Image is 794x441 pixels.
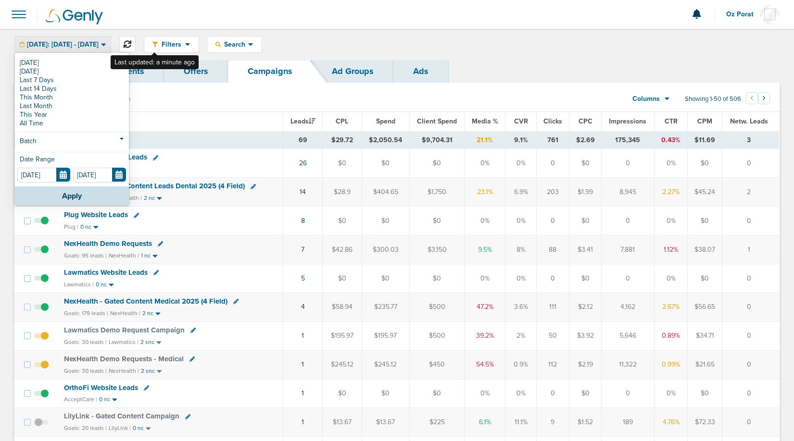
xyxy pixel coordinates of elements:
[323,207,362,235] td: $0
[505,178,537,207] td: 6.9%
[569,149,602,178] td: $0
[290,117,315,125] span: Leads
[111,55,199,69] div: Last updated: a minute ago
[17,76,126,85] a: Last 7 Days
[96,281,107,288] small: 0 nc
[410,149,465,178] td: $0
[64,326,185,334] span: Lawmatics Demo Request Campaign
[536,207,569,235] td: 0
[688,207,722,235] td: $0
[465,264,505,293] td: 0%
[688,379,722,408] td: $0
[362,379,410,408] td: $0
[17,59,126,67] a: [DATE]
[465,149,505,178] td: 0%
[362,350,410,379] td: $245.12
[654,379,688,408] td: 0%
[17,85,126,93] a: Last 14 Days
[27,41,99,48] span: [DATE]: [DATE] - [DATE]
[362,149,410,178] td: $0
[64,297,227,306] span: NexHealth - Gated Content Medical 2025 (4 Field)
[465,235,505,264] td: 9.5%
[543,117,562,125] span: Clicks
[301,245,304,254] a: 7
[688,408,722,437] td: $72.33
[722,264,779,293] td: 0
[393,60,448,83] a: Ads
[602,408,654,437] td: 189
[64,310,108,317] small: Goals: 179 leads |
[654,321,688,350] td: 0.89%
[505,235,537,264] td: 8%
[109,339,139,345] small: Lawmatics |
[632,94,660,104] span: Columns
[654,131,688,149] td: 0.43%
[17,102,126,110] a: Last Month
[722,321,779,350] td: 0
[109,252,139,259] small: NexHealth |
[410,379,465,408] td: $0
[602,207,654,235] td: 0
[110,310,140,317] small: NexHealth |
[505,264,537,293] td: 0%
[64,268,148,277] span: Lawmatics Website Leads
[141,252,151,259] small: 1 nc
[283,131,323,149] td: 69
[228,60,312,83] a: Campaigns
[323,321,362,350] td: $195.97
[323,149,362,178] td: $0
[688,350,722,379] td: $21.65
[609,117,646,125] span: Impressions
[64,182,245,190] span: NexHealth - Gated Content Leads Dental 2025 (4 Field)
[505,408,537,437] td: 11.1%
[362,321,410,350] td: $195.97
[410,178,465,207] td: $1,750
[536,149,569,178] td: 0
[758,92,770,104] button: Go to next page
[362,264,410,293] td: $0
[362,207,410,235] td: $0
[323,178,362,207] td: $28.9
[536,235,569,264] td: 88
[536,408,569,437] td: 9
[722,178,779,207] td: 2
[579,117,592,125] span: CPC
[688,264,722,293] td: $0
[46,9,103,24] img: Genly
[602,149,654,178] td: 0
[410,321,465,350] td: $500
[465,408,505,437] td: 6.1%
[688,131,722,149] td: $11.69
[746,94,770,105] ul: Pagination
[536,178,569,207] td: 203
[722,207,779,235] td: 0
[301,274,305,282] a: 5
[505,379,537,408] td: 0%
[505,149,537,178] td: 0%
[58,131,283,149] td: TOTALS ( )
[722,350,779,379] td: 0
[536,264,569,293] td: 0
[654,178,688,207] td: 2.27%
[410,131,465,149] td: $9,704.31
[536,379,569,408] td: 0
[64,252,107,259] small: Goals: 95 leads |
[410,408,465,437] td: $225
[602,264,654,293] td: 0
[302,418,304,426] a: 1
[722,131,779,149] td: 3
[410,350,465,379] td: $450
[64,281,94,288] small: Lawmatics |
[505,131,537,149] td: 9.1%
[569,350,602,379] td: $2.19
[299,159,307,167] a: 26
[14,60,97,83] a: Dashboard
[323,293,362,321] td: $58.94
[536,131,569,149] td: 761
[569,264,602,293] td: $0
[685,95,741,103] span: Showing 1-50 of 506
[602,131,654,149] td: 175,345
[472,117,498,125] span: Media %
[602,350,654,379] td: 11,322
[602,178,654,207] td: 8,945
